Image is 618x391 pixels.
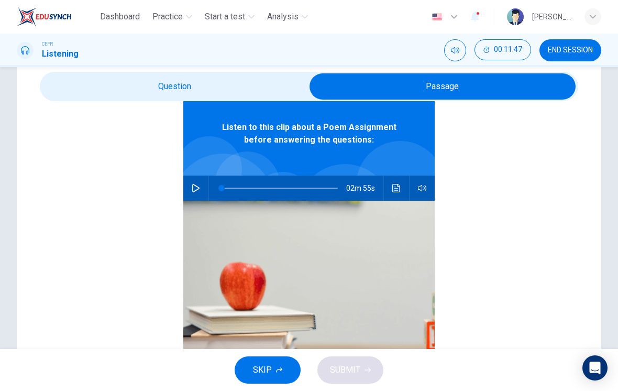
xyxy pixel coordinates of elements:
[474,39,531,61] div: Hide
[42,48,79,60] h1: Listening
[17,6,72,27] img: EduSynch logo
[152,10,183,23] span: Practice
[183,201,435,368] img: Listen to this clip about a Poem Assignment before answering the questions:
[346,176,383,201] span: 02m 55s
[42,40,53,48] span: CEFR
[217,121,401,146] span: Listen to this clip about a Poem Assignment before answering the questions:
[494,46,522,54] span: 00:11:47
[100,10,140,23] span: Dashboard
[431,13,444,21] img: en
[96,7,144,26] button: Dashboard
[263,7,312,26] button: Analysis
[474,39,531,60] button: 00:11:47
[201,7,259,26] button: Start a test
[148,7,196,26] button: Practice
[539,39,601,61] button: END SESSION
[532,10,572,23] div: [PERSON_NAME] [PERSON_NAME] [PERSON_NAME]
[205,10,245,23] span: Start a test
[388,176,405,201] button: Click to see the audio transcription
[507,8,524,25] img: Profile picture
[548,46,593,55] span: END SESSION
[444,39,466,61] div: Mute
[17,6,96,27] a: EduSynch logo
[253,363,272,377] span: SKIP
[235,356,301,384] button: SKIP
[582,355,608,381] div: Open Intercom Messenger
[267,10,299,23] span: Analysis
